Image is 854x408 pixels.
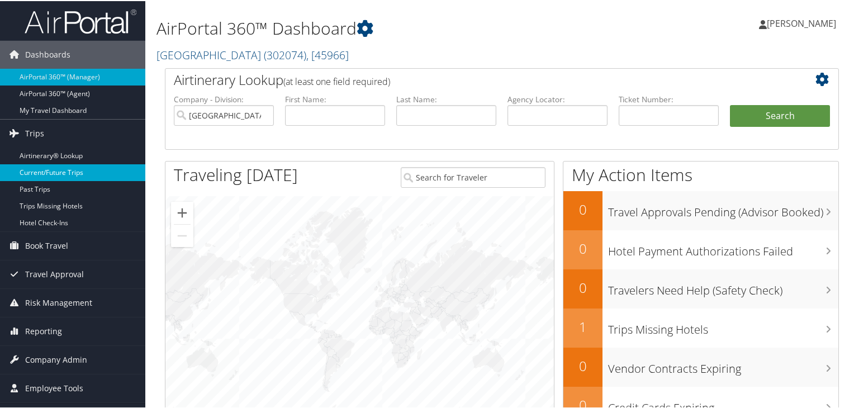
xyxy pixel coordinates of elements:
[264,46,306,61] span: ( 302074 )
[608,276,838,297] h3: Travelers Need Help (Safety Check)
[563,347,838,386] a: 0Vendor Contracts Expiring
[563,307,838,347] a: 1Trips Missing Hotels
[25,373,83,401] span: Employee Tools
[171,201,193,223] button: Zoom in
[25,316,62,344] span: Reporting
[283,74,390,87] span: (at least one field required)
[156,46,349,61] a: [GEOGRAPHIC_DATA]
[25,118,44,146] span: Trips
[563,199,602,218] h2: 0
[174,162,298,186] h1: Traveling [DATE]
[25,345,87,373] span: Company Admin
[563,162,838,186] h1: My Action Items
[563,238,602,257] h2: 0
[563,229,838,268] a: 0Hotel Payment Authorizations Failed
[25,7,136,34] img: airportal-logo.png
[608,354,838,376] h3: Vendor Contracts Expiring
[174,69,774,88] h2: Airtinerary Lookup
[608,237,838,258] h3: Hotel Payment Authorizations Failed
[401,166,546,187] input: Search for Traveler
[285,93,385,104] label: First Name:
[25,231,68,259] span: Book Travel
[730,104,830,126] button: Search
[608,198,838,219] h3: Travel Approvals Pending (Advisor Booked)
[767,16,836,29] span: [PERSON_NAME]
[174,93,274,104] label: Company - Division:
[563,355,602,374] h2: 0
[563,277,602,296] h2: 0
[563,316,602,335] h2: 1
[25,288,92,316] span: Risk Management
[507,93,608,104] label: Agency Locator:
[608,315,838,336] h3: Trips Missing Hotels
[563,190,838,229] a: 0Travel Approvals Pending (Advisor Booked)
[306,46,349,61] span: , [ 45966 ]
[759,6,847,39] a: [PERSON_NAME]
[171,224,193,246] button: Zoom out
[156,16,617,39] h1: AirPortal 360™ Dashboard
[563,268,838,307] a: 0Travelers Need Help (Safety Check)
[396,93,496,104] label: Last Name:
[25,259,84,287] span: Travel Approval
[619,93,719,104] label: Ticket Number:
[25,40,70,68] span: Dashboards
